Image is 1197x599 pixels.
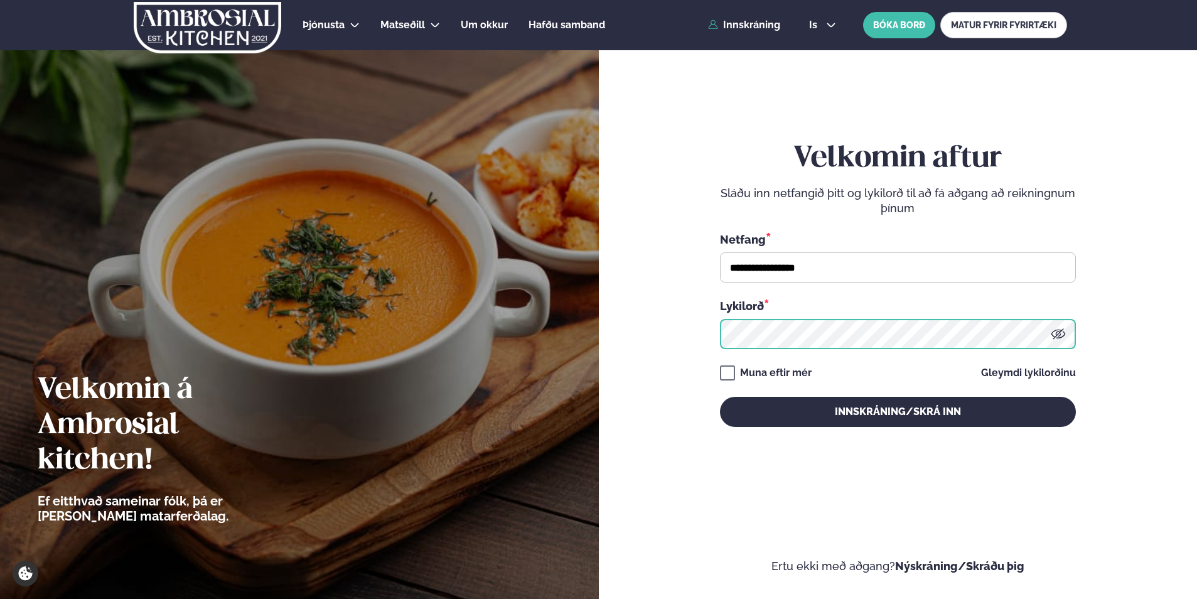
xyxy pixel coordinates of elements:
[132,2,282,53] img: logo
[303,19,345,31] span: Þjónusta
[38,373,298,478] h2: Velkomin á Ambrosial kitchen!
[529,19,605,31] span: Hafðu samband
[940,12,1067,38] a: MATUR FYRIR FYRIRTÆKI
[461,18,508,33] a: Um okkur
[863,12,935,38] button: BÓKA BORÐ
[461,19,508,31] span: Um okkur
[380,18,425,33] a: Matseðill
[38,494,298,524] p: Ef eitthvað sameinar fólk, þá er [PERSON_NAME] matarferðalag.
[895,559,1024,573] a: Nýskráning/Skráðu þig
[13,561,38,586] a: Cookie settings
[720,186,1076,216] p: Sláðu inn netfangið þitt og lykilorð til að fá aðgang að reikningnum þínum
[720,397,1076,427] button: Innskráning/Skrá inn
[720,298,1076,314] div: Lykilorð
[708,19,780,31] a: Innskráning
[809,20,821,30] span: is
[636,559,1160,574] p: Ertu ekki með aðgang?
[720,231,1076,247] div: Netfang
[303,18,345,33] a: Þjónusta
[380,19,425,31] span: Matseðill
[720,141,1076,176] h2: Velkomin aftur
[981,368,1076,378] a: Gleymdi lykilorðinu
[799,20,846,30] button: is
[529,18,605,33] a: Hafðu samband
